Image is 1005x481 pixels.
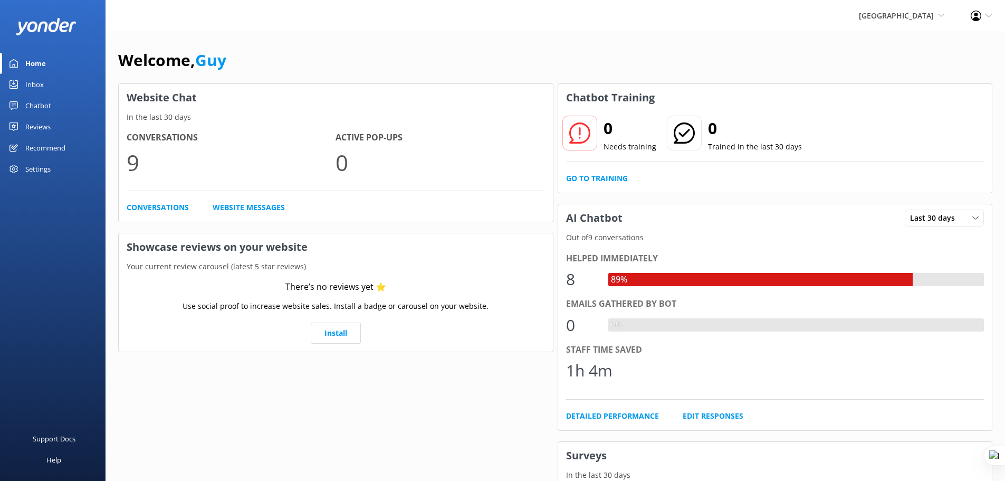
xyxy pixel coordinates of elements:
a: Conversations [127,202,189,213]
p: In the last 30 days [558,469,992,481]
h4: Active Pop-ups [336,131,544,145]
p: In the last 30 days [119,111,553,123]
div: 1h 4m [566,358,612,383]
div: Home [25,53,46,74]
div: Reviews [25,116,51,137]
a: Go to Training [566,173,628,184]
p: Your current review carousel (latest 5 star reviews) [119,261,553,272]
a: Website Messages [213,202,285,213]
div: Inbox [25,74,44,95]
div: 8 [566,267,598,292]
div: Chatbot [25,95,51,116]
p: 9 [127,145,336,180]
div: Help [46,449,61,470]
a: Edit Responses [683,410,743,422]
span: Last 30 days [910,212,961,224]
h3: Chatbot Training [558,84,663,111]
div: Settings [25,158,51,180]
div: Emails gathered by bot [566,297,984,311]
h3: Surveys [558,442,992,469]
div: Support Docs [33,428,75,449]
h2: 0 [708,116,802,141]
div: Helped immediately [566,252,984,266]
a: Guy [195,49,226,71]
h3: Showcase reviews on your website [119,233,553,261]
h3: AI Chatbot [558,204,630,232]
a: Detailed Performance [566,410,659,422]
p: Trained in the last 30 days [708,141,802,153]
div: 0% [608,318,625,332]
div: There’s no reviews yet ⭐ [285,280,386,294]
img: yonder-white-logo.png [16,18,76,35]
p: 0 [336,145,544,180]
span: [GEOGRAPHIC_DATA] [859,11,934,21]
h4: Conversations [127,131,336,145]
p: Use social proof to increase website sales. Install a badge or carousel on your website. [183,300,489,312]
h1: Welcome, [118,48,226,73]
div: Staff time saved [566,343,984,357]
p: Out of 9 conversations [558,232,992,243]
div: 0 [566,313,598,338]
h2: 0 [604,116,656,141]
div: 89% [608,273,630,287]
p: Needs training [604,141,656,153]
a: Install [311,323,361,344]
div: Recommend [25,137,65,158]
h3: Website Chat [119,84,553,111]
